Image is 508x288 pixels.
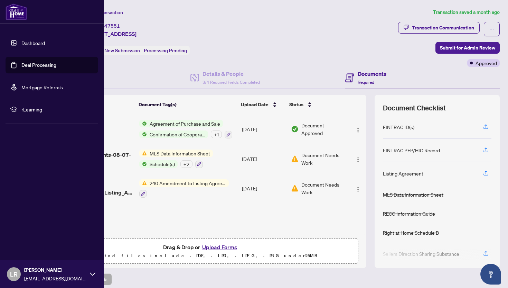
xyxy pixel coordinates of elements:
img: Document Status [291,155,299,163]
button: Status IconMLS Data Information SheetStatus IconSchedule(s)+2 [139,150,213,168]
div: Right at Home Schedule B [383,229,439,236]
td: [DATE] [239,114,288,144]
a: Deal Processing [21,62,56,68]
span: Submit for Admin Review [440,42,495,53]
button: Status Icon240 Amendment to Listing Agreement - Authority to Offer for Sale Price Change/Extensio... [139,179,229,198]
div: Transaction Communication [412,22,474,33]
img: logo [6,3,27,20]
span: Document Needs Work [301,151,347,166]
div: + 2 [180,160,192,168]
a: Dashboard [21,40,45,46]
span: [PERSON_NAME] [24,266,86,274]
img: Document Status [291,125,299,133]
button: Upload Forms [200,243,239,252]
span: Status [289,101,303,108]
button: Logo [352,183,364,194]
span: Required [358,80,374,85]
div: MLS Data Information Sheet [383,191,443,198]
span: Confirmation of Cooperation [147,130,208,138]
span: View Transaction [86,9,123,16]
span: MLS Data Information Sheet [147,150,213,157]
button: Transaction Communication [398,22,480,34]
span: ellipsis [489,27,494,31]
span: Document Checklist [383,103,446,113]
span: [EMAIL_ADDRESS][DOMAIN_NAME] [24,274,86,282]
td: [DATE] [239,144,288,174]
span: Schedule(s) [147,160,178,168]
div: Listing Agreement [383,170,423,177]
span: 240 Amendment to Listing Agreement - Authority to Offer for Sale Price Change/Extension/Amendment(s) [147,179,229,187]
span: 3/4 Required Fields Completed [203,80,260,85]
div: Status: [86,46,190,55]
th: Document Tag(s) [136,95,238,114]
span: Agreement of Purchase and Sale [147,120,223,127]
img: Logo [355,157,361,162]
img: Logo [355,187,361,192]
article: Transaction saved a month ago [433,8,500,16]
th: Upload Date [238,95,286,114]
span: Drag & Drop orUpload FormsSupported files include .PDF, .JPG, .JPEG, .PNG under25MB [45,238,358,264]
span: Document Approved [301,121,347,137]
div: FINTRAC ID(s) [383,123,414,131]
p: Supported files include .PDF, .JPG, .JPEG, .PNG under 25 MB [49,252,354,260]
span: rLearning [21,106,93,113]
span: [STREET_ADDRESS] [86,30,137,38]
img: Document Status [291,184,299,192]
h4: Details & People [203,70,260,78]
div: RECO Information Guide [383,210,435,217]
img: Status Icon [139,179,147,187]
span: Drag & Drop or [163,243,239,252]
span: 47551 [104,23,120,29]
span: Approved [476,59,497,67]
button: Status IconAgreement of Purchase and SaleStatus IconConfirmation of Cooperation+1 [139,120,232,138]
span: Document Needs Work [301,181,347,196]
img: Status Icon [139,150,147,157]
img: Status Icon [139,130,147,138]
button: Logo [352,124,364,135]
div: + 1 [211,130,222,138]
span: New Submission - Processing Pending [104,47,187,54]
button: Open asap [480,264,501,285]
th: Status [286,95,347,114]
button: Submit for Admin Review [435,42,500,54]
img: Status Icon [139,160,147,168]
h4: Documents [358,70,386,78]
span: Upload Date [241,101,269,108]
span: LR [10,269,18,279]
a: Mortgage Referrals [21,84,63,90]
td: [DATE] [239,174,288,204]
img: Logo [355,127,361,133]
button: Logo [352,153,364,164]
div: FINTRAC PEP/HIO Record [383,146,440,154]
img: Status Icon [139,120,147,127]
